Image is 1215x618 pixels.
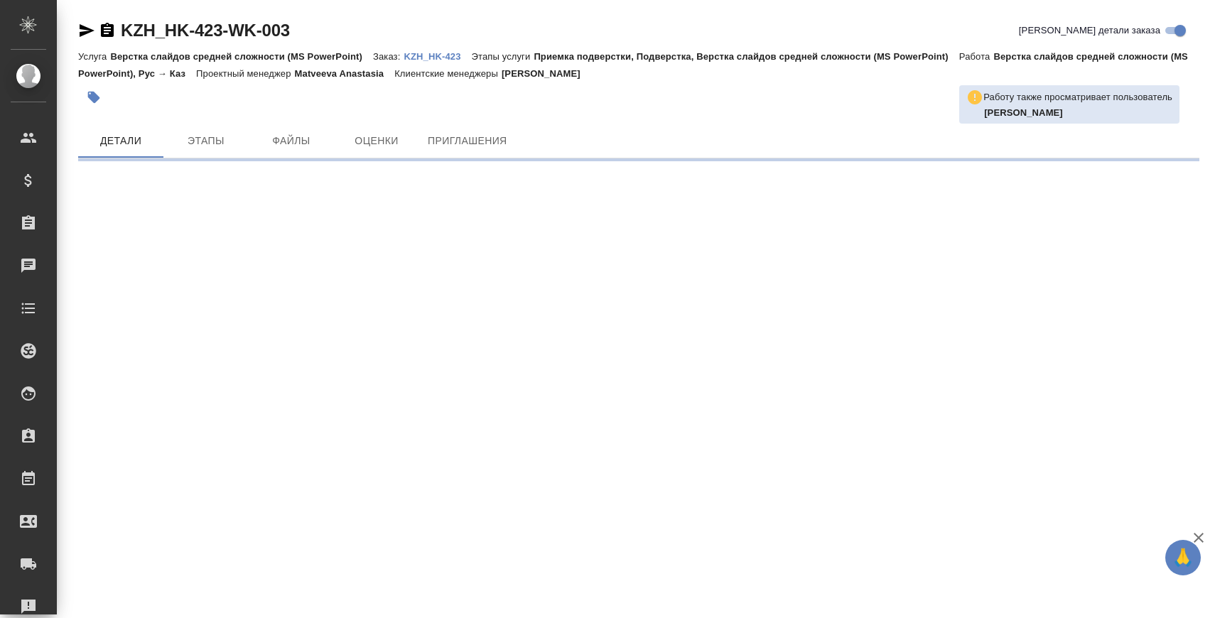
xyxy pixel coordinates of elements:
[534,51,958,62] p: Приемка подверстки, Подверстка, Верстка слайдов средней сложности (MS PowerPoint)
[373,51,404,62] p: Заказ:
[121,21,290,40] a: KZH_HK-423-WK-003
[87,132,155,150] span: Детали
[78,51,110,62] p: Услуга
[295,68,395,79] p: Matveeva Anastasia
[1019,23,1160,38] span: [PERSON_NAME] детали заказа
[404,50,471,62] a: KZH_HK-423
[78,82,109,113] button: Добавить тэг
[196,68,294,79] p: Проектный менеджер
[78,22,95,39] button: Скопировать ссылку для ЯМессенджера
[404,51,471,62] p: KZH_HK-423
[428,132,507,150] span: Приглашения
[257,132,325,150] span: Файлы
[342,132,411,150] span: Оценки
[959,51,994,62] p: Работа
[110,51,373,62] p: Верстка слайдов средней сложности (MS PowerPoint)
[502,68,591,79] p: [PERSON_NAME]
[394,68,502,79] p: Клиентские менеджеры
[984,106,1172,120] p: Ганина Анна
[984,107,1063,118] b: [PERSON_NAME]
[983,90,1172,104] p: Работу также просматривает пользователь
[472,51,534,62] p: Этапы услуги
[1171,543,1195,573] span: 🙏
[172,132,240,150] span: Этапы
[99,22,116,39] button: Скопировать ссылку
[1165,540,1201,575] button: 🙏
[78,51,1188,79] p: Верстка слайдов средней сложности (MS PowerPoint), Рус → Каз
